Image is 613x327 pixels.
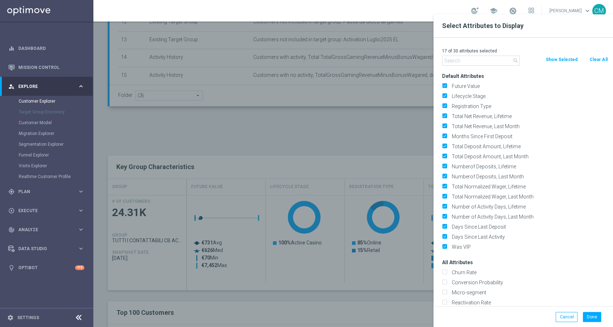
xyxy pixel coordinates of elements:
[549,5,592,16] a: [PERSON_NAME]keyboard_arrow_down
[449,224,608,230] label: Days Since Last Deposit
[449,123,608,130] label: Total Net Revenue, Last Month
[8,83,15,90] i: person_search
[449,183,608,190] label: Total Normalized Wager, Lifetime
[449,153,608,160] label: Total Deposit Amount, Last Month
[8,58,84,77] div: Mission Control
[19,160,93,171] div: Visits Explorer
[449,204,608,210] label: Number of Activity Days, Lifetime
[19,120,75,126] a: Customer Model
[7,314,14,321] i: settings
[8,65,85,70] button: Mission Control
[449,299,608,306] label: Reactivation Rate
[8,227,85,233] button: track_changes Analyze keyboard_arrow_right
[449,83,608,89] label: Future Value
[449,163,608,170] label: Numberof Deposits, Lifetime
[19,152,75,158] a: Funnel Explorer
[8,188,78,195] div: Plan
[449,214,608,220] label: Number of Activity Days, Last Month
[513,58,519,64] i: search
[442,22,604,30] h2: Select Attributes to Display
[449,133,608,140] label: Months Since First Deposit
[8,246,78,252] div: Data Studio
[449,289,608,296] label: Micro-segment
[449,113,608,120] label: Total Net Revenue, Lifetime
[8,46,85,51] button: equalizer Dashboard
[8,189,85,195] button: gps_fixed Plan keyboard_arrow_right
[8,207,78,214] div: Execute
[442,56,520,66] input: Search
[8,207,15,214] i: play_circle_outline
[18,58,84,77] a: Mission Control
[19,117,93,128] div: Customer Model
[449,234,608,240] label: Days Since Last Activity
[19,96,93,107] div: Customer Explorer
[442,48,608,54] p: 17 of 30 attributes selected
[18,84,78,89] span: Explore
[78,226,84,233] i: keyboard_arrow_right
[449,93,608,99] label: Lifecycle Stage
[449,173,608,180] label: Numberof Deposits, Last Month
[449,279,608,286] label: Conversion Probability
[8,188,15,195] i: gps_fixed
[8,265,15,271] i: lightbulb
[589,56,608,64] button: Clear All
[449,193,608,200] label: Total Normalized Wager, Last Month
[78,188,84,195] i: keyboard_arrow_right
[8,226,15,233] i: track_changes
[19,141,75,147] a: Segmentation Explorer
[19,163,75,169] a: Visits Explorer
[18,228,78,232] span: Analyze
[556,312,577,322] button: Cancel
[8,226,78,233] div: Analyze
[19,98,75,104] a: Customer Explorer
[8,208,85,214] button: play_circle_outline Execute keyboard_arrow_right
[584,7,591,15] span: keyboard_arrow_down
[8,45,15,52] i: equalizer
[19,171,93,182] div: Realtime Customer Profile
[75,265,84,270] div: +10
[8,83,78,90] div: Explore
[8,265,85,271] button: lightbulb Optibot +10
[449,143,608,150] label: Total Deposit Amount, Lifetime
[442,73,608,79] h3: Default Attributes
[8,84,85,89] button: person_search Explore keyboard_arrow_right
[442,259,608,266] h3: All Attributes
[449,244,608,250] label: Was VIP
[18,190,78,194] span: Plan
[18,39,84,58] a: Dashboard
[8,39,84,58] div: Dashboard
[449,103,608,109] label: Registration Type
[8,258,84,277] div: Optibot
[19,174,75,179] a: Realtime Customer Profile
[583,312,601,322] button: Done
[489,7,497,15] span: school
[17,316,39,320] a: Settings
[19,150,93,160] div: Funnel Explorer
[19,107,93,117] div: Target Group Discovery
[449,269,608,276] label: Churn Rate
[18,209,78,213] span: Execute
[18,258,75,277] a: Optibot
[19,139,93,150] div: Segmentation Explorer
[8,246,85,252] button: Data Studio keyboard_arrow_right
[78,245,84,252] i: keyboard_arrow_right
[18,247,78,251] span: Data Studio
[592,4,606,18] div: CM
[19,128,93,139] div: Migration Explorer
[545,56,578,64] button: Show Selected
[19,131,75,136] a: Migration Explorer
[78,83,84,90] i: keyboard_arrow_right
[78,207,84,214] i: keyboard_arrow_right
